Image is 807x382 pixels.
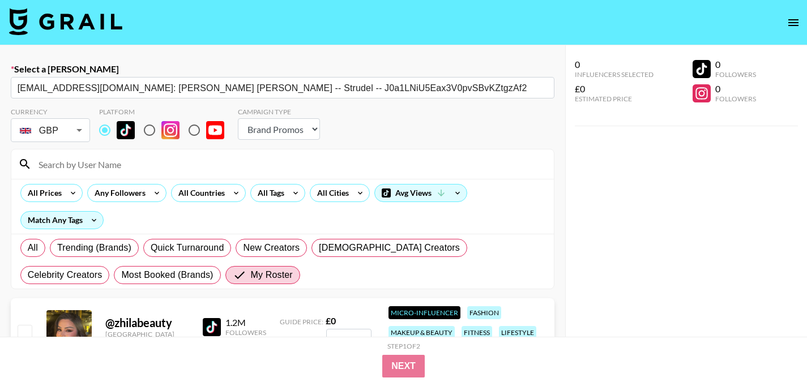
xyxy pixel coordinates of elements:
[238,108,320,116] div: Campaign Type
[499,326,536,339] div: lifestyle
[310,184,351,201] div: All Cities
[575,83,654,95] div: £0
[280,336,324,345] span: Offer Price:
[225,317,266,328] div: 1.2M
[326,315,336,326] strong: £ 0
[375,184,467,201] div: Avg Views
[462,326,492,339] div: fitness
[575,70,654,79] div: Influencers Selected
[715,70,756,79] div: Followers
[99,108,233,116] div: Platform
[225,328,266,337] div: Followers
[11,108,90,116] div: Currency
[382,355,425,377] button: Next
[13,121,88,140] div: GBP
[57,241,131,255] span: Trending (Brands)
[388,306,460,319] div: Micro-Influencer
[21,212,103,229] div: Match Any Tags
[28,268,103,282] span: Celebrity Creators
[28,241,38,255] span: All
[387,342,420,350] div: Step 1 of 2
[21,184,64,201] div: All Prices
[105,316,189,330] div: @ zhilabeauty
[715,95,756,103] div: Followers
[782,11,805,34] button: open drawer
[206,121,224,139] img: YouTube
[715,59,756,70] div: 0
[715,83,756,95] div: 0
[319,241,460,255] span: [DEMOGRAPHIC_DATA] Creators
[121,268,213,282] span: Most Booked (Brands)
[172,184,227,201] div: All Countries
[280,317,323,326] span: Guide Price:
[575,59,654,70] div: 0
[467,306,501,319] div: fashion
[251,184,287,201] div: All Tags
[326,329,372,350] input: 0
[388,326,455,339] div: makeup & beauty
[161,121,180,139] img: Instagram
[32,155,547,173] input: Search by User Name
[151,241,224,255] span: Quick Turnaround
[11,63,554,75] label: Select a [PERSON_NAME]
[105,330,189,338] div: [GEOGRAPHIC_DATA]
[9,8,122,35] img: Grail Talent
[88,184,148,201] div: Any Followers
[117,121,135,139] img: TikTok
[243,241,300,255] span: New Creators
[251,268,293,282] span: My Roster
[575,95,654,103] div: Estimated Price
[203,318,221,336] img: TikTok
